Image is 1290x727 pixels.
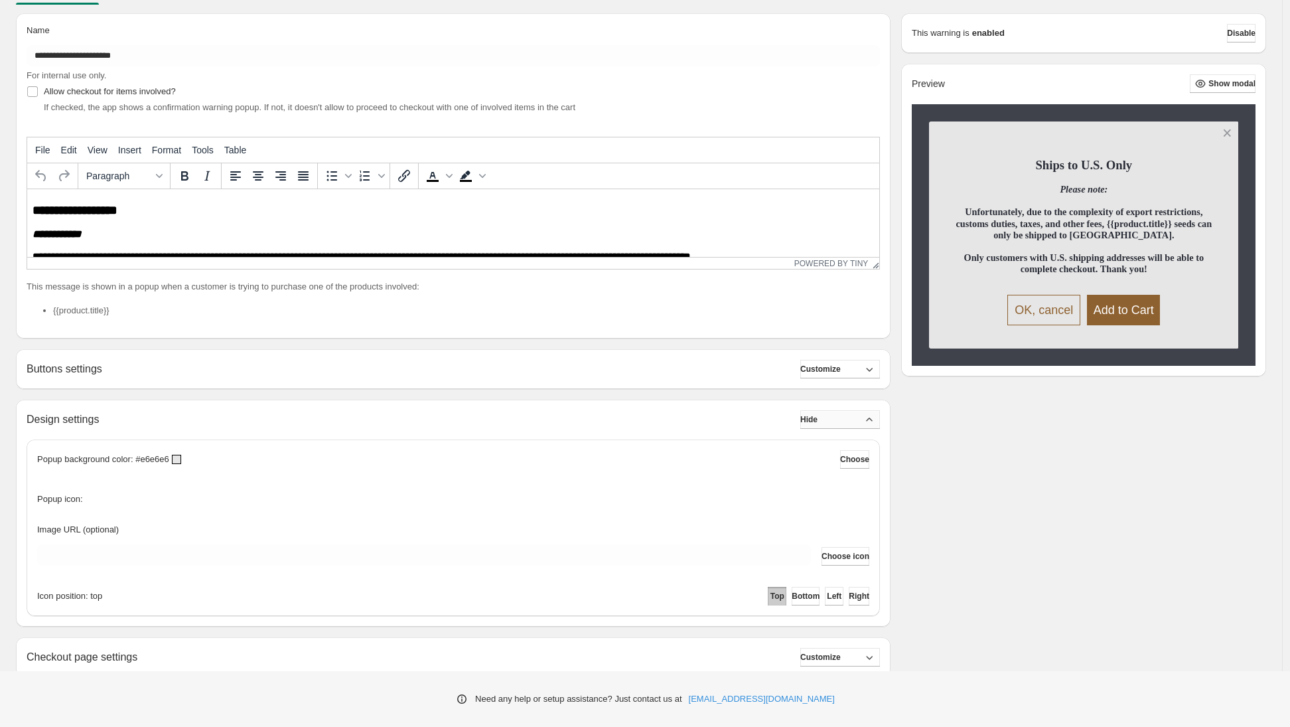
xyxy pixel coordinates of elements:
[247,165,269,187] button: Align center
[354,165,387,187] div: Numbered list
[37,590,102,603] span: Icon position: top
[770,591,784,602] span: Top
[768,587,786,606] button: Top
[44,102,575,112] span: If checked, the app shows a confirmation warning popup. If not, it doesn't allow to proceed to ch...
[1087,295,1160,325] button: Add to Cart
[1190,74,1255,93] button: Show modal
[849,591,869,602] span: Right
[27,280,880,293] p: This message is shown in a popup when a customer is trying to purchase one of the products involved:
[52,165,75,187] button: Redo
[912,78,945,90] h2: Preview
[196,165,218,187] button: Italic
[800,414,818,425] span: Hide
[192,145,214,155] span: Tools
[800,364,841,374] span: Customize
[956,206,1212,240] strong: Unfortunately, due to the complexity of export restrictions, customs duties, taxes, and other fee...
[393,165,415,187] button: Insert/edit link
[292,165,315,187] button: Justify
[269,165,292,187] button: Align right
[1035,158,1132,172] span: Ships to U.S. Only
[27,189,879,257] iframe: Rich Text Area
[173,165,196,187] button: Bold
[37,453,169,466] p: Popup background color: #e6e6e6
[152,145,181,155] span: Format
[44,86,176,96] span: Allow checkout for items involved?
[868,258,879,269] div: Resize
[792,591,820,602] span: Bottom
[1060,184,1104,195] em: Please note
[1208,78,1255,89] span: Show modal
[827,591,841,602] span: Left
[800,360,880,378] button: Customize
[689,692,835,706] a: [EMAIL_ADDRESS][DOMAIN_NAME]
[421,165,455,187] div: Text color
[81,165,167,187] button: Formats
[37,525,119,534] span: Image URL (optional)
[822,547,869,566] button: Choose icon
[840,450,869,469] button: Choose
[61,145,77,155] span: Edit
[30,165,52,187] button: Undo
[840,454,869,465] span: Choose
[800,410,880,429] button: Hide
[224,165,247,187] button: Align left
[825,587,843,606] button: Left
[53,304,880,317] li: {{product.title}}
[1227,24,1255,42] button: Disable
[27,70,106,80] span: For internal use only.
[224,145,246,155] span: Table
[792,587,820,606] button: Bottom
[964,252,1204,274] span: Only customers with U.S. shipping addresses will be able to complete checkout. Thank you!
[27,651,137,663] h2: Checkout page settings
[800,648,880,667] button: Customize
[1227,28,1255,39] span: Disable
[86,171,151,181] span: Paragraph
[27,413,99,426] h2: Design settings
[1104,184,1108,195] em: :
[800,652,841,663] span: Customize
[912,27,969,40] p: This warning is
[822,551,869,562] span: Choose icon
[88,145,107,155] span: View
[37,493,83,506] span: Popup icon:
[35,145,50,155] span: File
[972,27,1005,40] strong: enabled
[5,14,847,96] body: Rich Text Area. Press ALT-0 for help.
[1007,295,1080,325] button: OK, cancel
[794,259,869,268] a: Powered by Tiny
[455,165,488,187] div: Background color
[849,587,869,606] button: Right
[27,25,50,35] span: Name
[27,363,102,375] h2: Buttons settings
[118,145,141,155] span: Insert
[321,165,354,187] div: Bullet list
